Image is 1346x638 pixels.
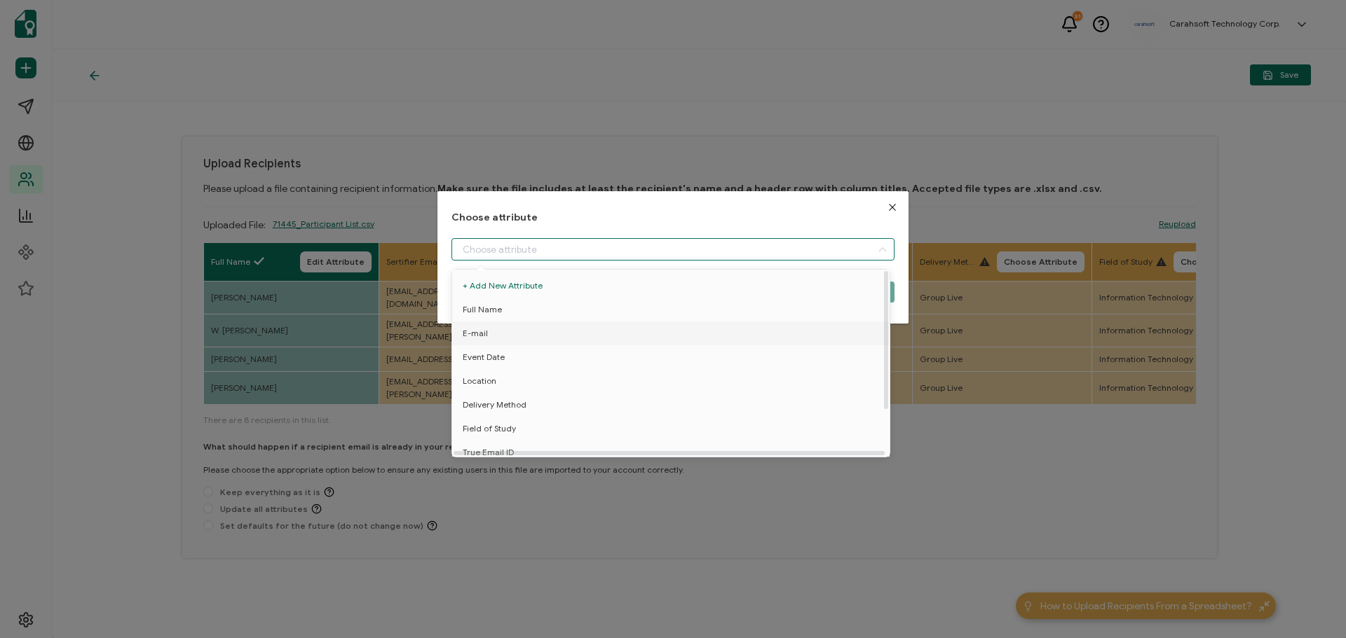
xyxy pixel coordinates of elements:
h1: Choose attribute [451,212,895,224]
span: E-mail [463,321,488,345]
iframe: Chat Widget [1113,480,1346,638]
span: Location [463,369,496,393]
span: + Add New Attribute [463,274,884,298]
span: Field of Study [463,417,516,441]
span: Delivery Method [463,393,526,417]
input: Choose attribute [451,238,895,261]
button: Close [876,191,909,223]
div: dialog [437,191,909,324]
span: True Email ID [463,441,514,464]
span: Event Date [463,345,505,369]
span: Full Name [463,298,502,321]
